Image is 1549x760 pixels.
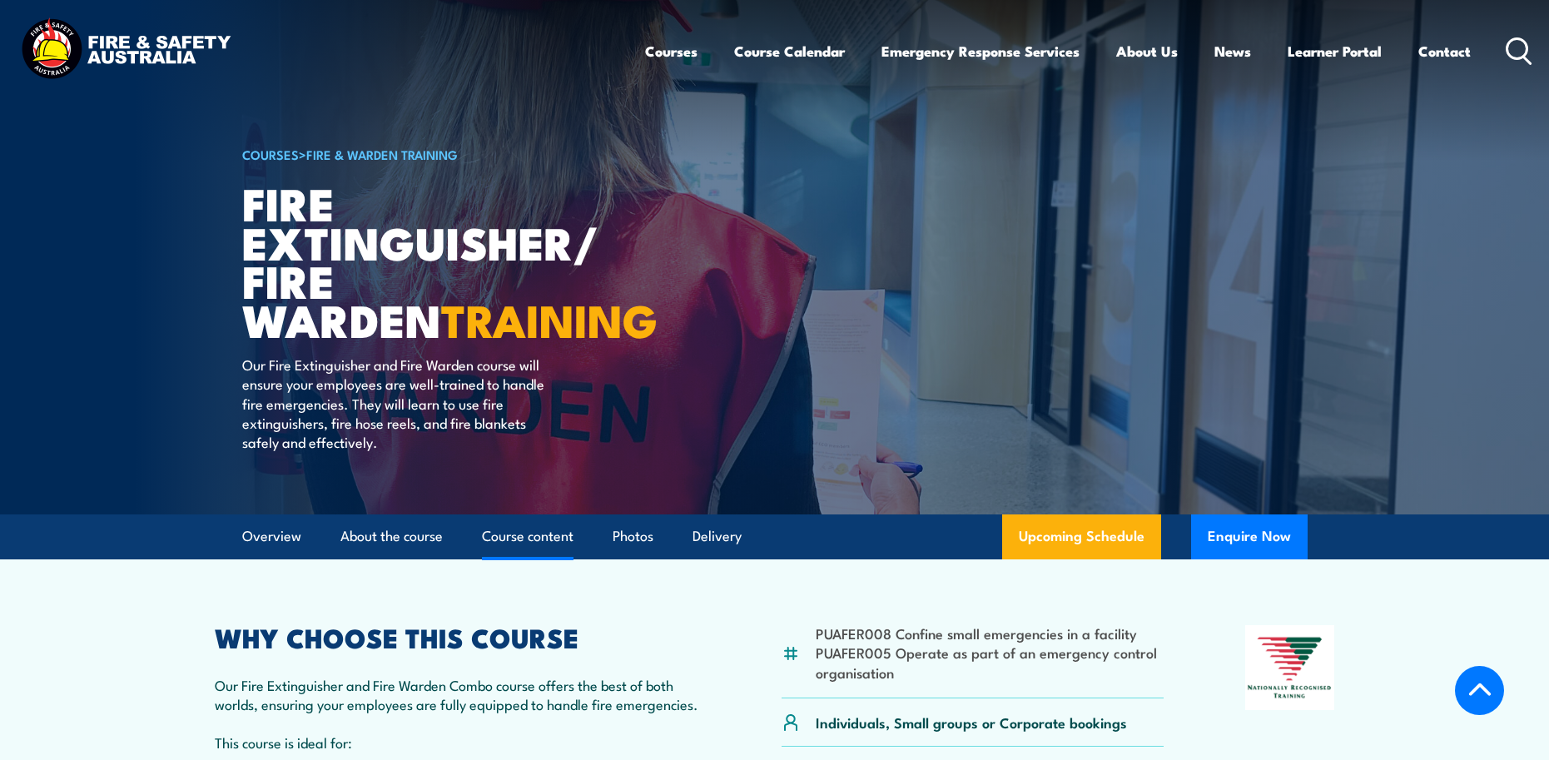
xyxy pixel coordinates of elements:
[215,733,701,752] p: This course is ideal for:
[215,625,701,648] h2: WHY CHOOSE THIS COURSE
[242,514,301,559] a: Overview
[816,713,1127,732] p: Individuals, Small groups or Corporate bookings
[242,355,546,452] p: Our Fire Extinguisher and Fire Warden course will ensure your employees are well-trained to handl...
[881,29,1080,73] a: Emergency Response Services
[482,514,573,559] a: Course content
[242,144,653,164] h6: >
[1245,625,1335,710] img: Nationally Recognised Training logo.
[441,284,658,353] strong: TRAINING
[816,643,1164,682] li: PUAFER005 Operate as part of an emergency control organisation
[1214,29,1251,73] a: News
[242,183,653,339] h1: Fire Extinguisher/ Fire Warden
[1418,29,1471,73] a: Contact
[734,29,845,73] a: Course Calendar
[1002,514,1161,559] a: Upcoming Schedule
[215,675,701,714] p: Our Fire Extinguisher and Fire Warden Combo course offers the best of both worlds, ensuring your ...
[242,145,299,163] a: COURSES
[816,623,1164,643] li: PUAFER008 Confine small emergencies in a facility
[645,29,698,73] a: Courses
[1288,29,1382,73] a: Learner Portal
[1191,514,1308,559] button: Enquire Now
[693,514,742,559] a: Delivery
[306,145,458,163] a: Fire & Warden Training
[1116,29,1178,73] a: About Us
[340,514,443,559] a: About the course
[613,514,653,559] a: Photos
